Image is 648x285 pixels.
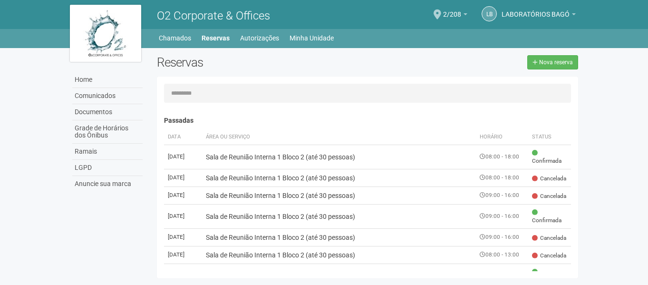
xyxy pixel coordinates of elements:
[164,246,202,264] td: [DATE]
[164,187,202,204] td: [DATE]
[72,72,143,88] a: Home
[159,31,191,45] a: Chamados
[482,6,497,21] a: LB
[532,252,566,260] span: Cancelada
[443,12,467,20] a: 2/208
[502,12,576,20] a: LABORATÓRIOS BAGÓ
[532,234,566,242] span: Cancelada
[532,208,567,225] span: Confirmada
[202,129,476,145] th: Área ou Serviço
[157,55,360,69] h2: Reservas
[539,59,573,66] span: Nova reserva
[157,9,270,22] span: O2 Corporate & Offices
[532,192,566,200] span: Cancelada
[443,1,461,18] span: 2/208
[72,120,143,144] a: Grade de Horários dos Ônibus
[476,169,528,187] td: 08:00 - 18:00
[72,104,143,120] a: Documentos
[476,129,528,145] th: Horário
[164,204,202,228] td: [DATE]
[72,144,143,160] a: Ramais
[502,1,570,18] span: LABORATÓRIOS BAGÓ
[240,31,279,45] a: Autorizações
[202,246,476,264] td: Sala de Reunião Interna 1 Bloco 2 (até 30 pessoas)
[532,149,567,165] span: Confirmada
[532,268,567,284] span: Confirmada
[202,187,476,204] td: Sala de Reunião Interna 1 Bloco 2 (até 30 pessoas)
[164,169,202,187] td: [DATE]
[476,246,528,264] td: 08:00 - 13:00
[290,31,334,45] a: Minha Unidade
[202,145,476,169] td: Sala de Reunião Interna 1 Bloco 2 (até 30 pessoas)
[72,160,143,176] a: LGPD
[527,55,578,69] a: Nova reserva
[202,31,230,45] a: Reservas
[164,228,202,246] td: [DATE]
[476,204,528,228] td: 09:00 - 16:00
[476,228,528,246] td: 09:00 - 16:00
[164,117,571,124] h4: Passadas
[72,88,143,104] a: Comunicados
[202,169,476,187] td: Sala de Reunião Interna 1 Bloco 2 (até 30 pessoas)
[528,129,571,145] th: Status
[476,187,528,204] td: 09:00 - 16:00
[476,145,528,169] td: 08:00 - 18:00
[164,145,202,169] td: [DATE]
[202,228,476,246] td: Sala de Reunião Interna 1 Bloco 2 (até 30 pessoas)
[72,176,143,192] a: Anuncie sua marca
[532,175,566,183] span: Cancelada
[70,5,141,62] img: logo.jpg
[202,204,476,228] td: Sala de Reunião Interna 1 Bloco 2 (até 30 pessoas)
[164,129,202,145] th: Data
